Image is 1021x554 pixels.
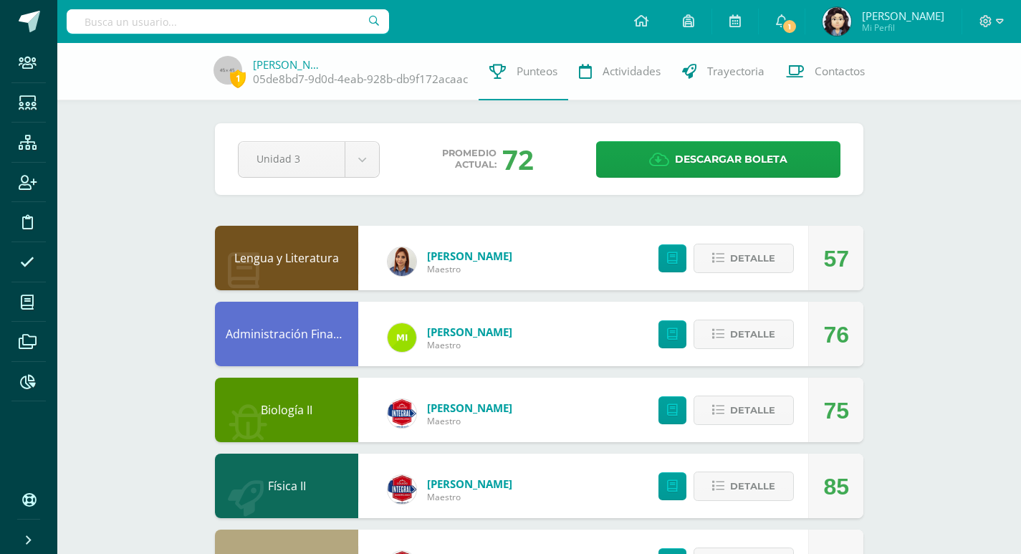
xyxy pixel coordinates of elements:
a: Administración Financiera [226,326,367,342]
a: [PERSON_NAME] [427,325,512,339]
a: [PERSON_NAME] [427,477,512,491]
img: eed6c18001710838dd9282a84f8079fa.png [388,247,416,276]
span: Contactos [815,64,865,79]
span: Promedio actual: [442,148,497,171]
a: [PERSON_NAME] [427,249,512,263]
div: Física II [215,454,358,518]
a: Actividades [568,43,671,100]
span: Mi Perfil [862,22,944,34]
span: Actividades [603,64,661,79]
span: Detalle [730,397,775,424]
span: Punteos [517,64,557,79]
span: 1 [782,19,797,34]
span: Detalle [730,473,775,500]
button: Detalle [694,472,794,501]
div: 76 [823,302,849,367]
img: 28f031d49d6967cb0dd97ba54f7eb134.png [388,475,416,504]
span: Maestro [427,339,512,351]
button: Detalle [694,244,794,273]
div: Administración Financiera [215,302,358,366]
span: Detalle [730,321,775,348]
span: Maestro [427,415,512,427]
span: Maestro [427,491,512,503]
a: Unidad 3 [239,142,379,177]
button: Detalle [694,396,794,425]
a: Contactos [775,43,876,100]
a: [PERSON_NAME] [253,57,325,72]
img: 21588b49a14a63eb6c43a3d6c8f636e1.png [388,399,416,428]
div: 72 [502,140,534,178]
a: 05de8bd7-9d0d-4eab-928b-db9f172acaac [253,72,468,87]
img: 4a36afa2eeb43123b5abaa81a32d1e46.png [823,7,851,36]
a: Descargar boleta [596,141,840,178]
div: 85 [823,454,849,519]
button: Detalle [694,320,794,349]
span: Maestro [427,263,512,275]
img: 45x45 [214,56,242,85]
a: Punteos [479,43,568,100]
span: Detalle [730,245,775,272]
span: Trayectoria [707,64,764,79]
a: Lengua y Literatura [234,250,339,266]
span: Unidad 3 [257,142,327,176]
a: Física II [268,478,306,494]
span: [PERSON_NAME] [862,9,944,23]
div: 57 [823,226,849,291]
span: Descargar boleta [675,142,787,177]
div: Biología II [215,378,358,442]
div: 75 [823,378,849,443]
span: 1 [230,70,246,87]
img: 8f4af3fe6ec010f2c87a2f17fab5bf8c.png [388,323,416,352]
a: Trayectoria [671,43,775,100]
div: Lengua y Literatura [215,226,358,290]
a: Biología II [261,402,312,418]
input: Busca un usuario... [67,9,389,34]
a: [PERSON_NAME] [427,401,512,415]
